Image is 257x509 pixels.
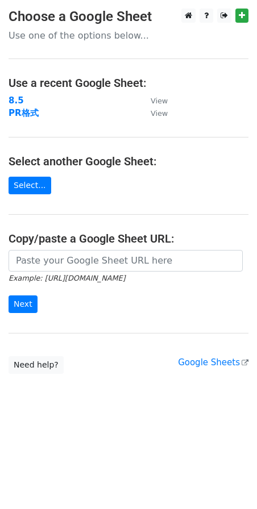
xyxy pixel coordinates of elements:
[139,108,168,118] a: View
[139,95,168,106] a: View
[9,295,38,313] input: Next
[9,250,243,272] input: Paste your Google Sheet URL here
[9,155,248,168] h4: Select another Google Sheet:
[151,109,168,118] small: View
[9,177,51,194] a: Select...
[9,356,64,374] a: Need help?
[9,232,248,245] h4: Copy/paste a Google Sheet URL:
[9,30,248,41] p: Use one of the options below...
[9,108,39,118] a: PR格式
[178,357,248,368] a: Google Sheets
[9,9,248,25] h3: Choose a Google Sheet
[9,274,125,282] small: Example: [URL][DOMAIN_NAME]
[9,95,24,106] a: 8.5
[9,76,248,90] h4: Use a recent Google Sheet:
[151,97,168,105] small: View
